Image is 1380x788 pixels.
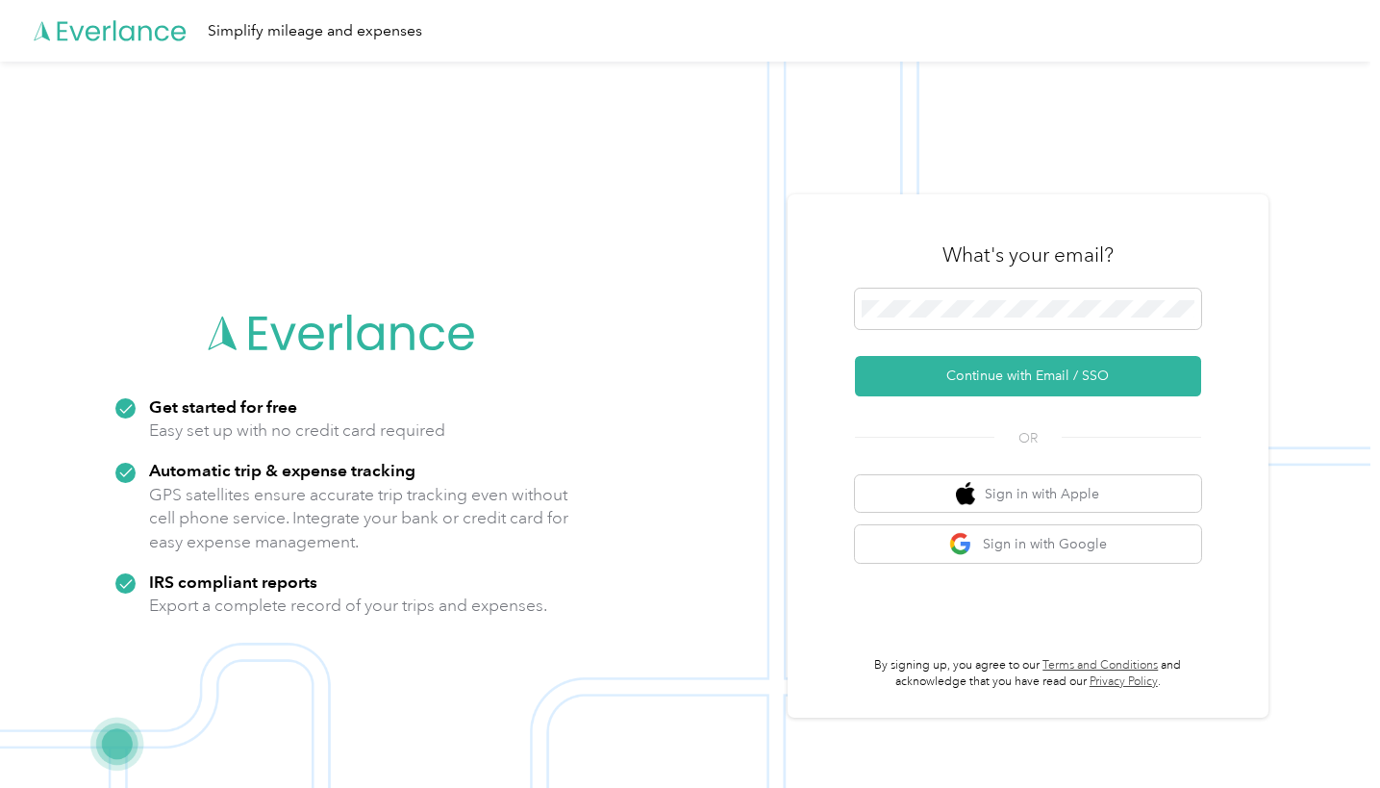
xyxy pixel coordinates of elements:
[942,241,1114,268] h3: What's your email?
[956,482,975,506] img: apple logo
[949,532,973,556] img: google logo
[149,396,297,417] strong: Get started for free
[149,594,547,618] p: Export a complete record of your trips and expenses.
[149,419,445,443] p: Easy set up with no credit card required
[855,525,1201,563] button: google logoSign in with Google
[855,657,1201,691] p: By signing up, you agree to our and acknowledge that you have read our .
[1042,658,1158,673] a: Terms and Conditions
[149,460,415,480] strong: Automatic trip & expense tracking
[855,356,1201,396] button: Continue with Email / SSO
[994,428,1062,448] span: OR
[855,475,1201,513] button: apple logoSign in with Apple
[208,19,422,43] div: Simplify mileage and expenses
[149,572,317,592] strong: IRS compliant reports
[1090,674,1158,689] a: Privacy Policy
[149,483,569,554] p: GPS satellites ensure accurate trip tracking even without cell phone service. Integrate your bank...
[1272,680,1380,788] iframe: Everlance-gr Chat Button Frame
